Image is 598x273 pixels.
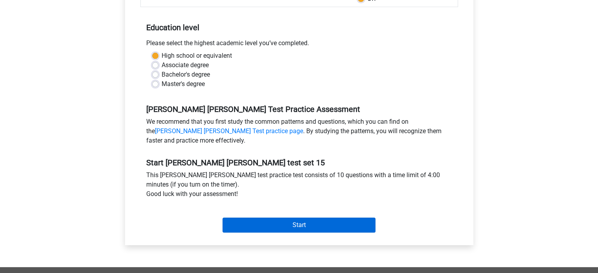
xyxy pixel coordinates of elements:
[155,127,303,135] a: [PERSON_NAME] [PERSON_NAME] Test practice page
[162,79,205,89] label: Master's degree
[140,117,458,148] div: We recommend that you first study the common patterns and questions, which you can find on the . ...
[162,70,210,79] label: Bachelor's degree
[162,60,209,70] label: Associate degree
[140,170,458,202] div: This [PERSON_NAME] [PERSON_NAME] test practice test consists of 10 questions with a time limit of...
[223,218,375,233] input: Start
[146,158,452,167] h5: Start [PERSON_NAME] [PERSON_NAME] test set 15
[146,20,452,35] h5: Education level
[146,104,452,114] h5: [PERSON_NAME] [PERSON_NAME] Test Practice Assessment
[162,51,232,60] label: High school or equivalent
[140,38,458,51] div: Please select the highest academic level you’ve completed.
